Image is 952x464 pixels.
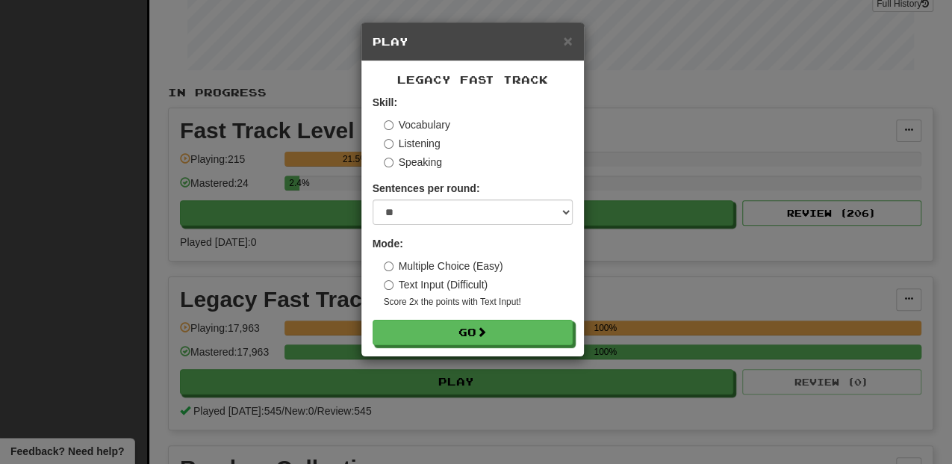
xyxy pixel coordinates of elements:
[384,277,488,292] label: Text Input (Difficult)
[373,238,403,250] strong: Mode:
[397,73,548,86] span: Legacy Fast Track
[384,158,393,167] input: Speaking
[384,139,393,149] input: Listening
[384,117,450,132] label: Vocabulary
[384,262,393,271] input: Multiple Choice (Easy)
[373,320,573,345] button: Go
[384,280,393,290] input: Text Input (Difficult)
[563,32,572,49] span: ×
[384,155,442,170] label: Speaking
[373,34,573,49] h5: Play
[373,96,397,108] strong: Skill:
[373,181,480,196] label: Sentences per round:
[384,136,441,151] label: Listening
[384,296,573,309] small: Score 2x the points with Text Input !
[384,120,393,130] input: Vocabulary
[563,33,572,49] button: Close
[384,259,503,273] label: Multiple Choice (Easy)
